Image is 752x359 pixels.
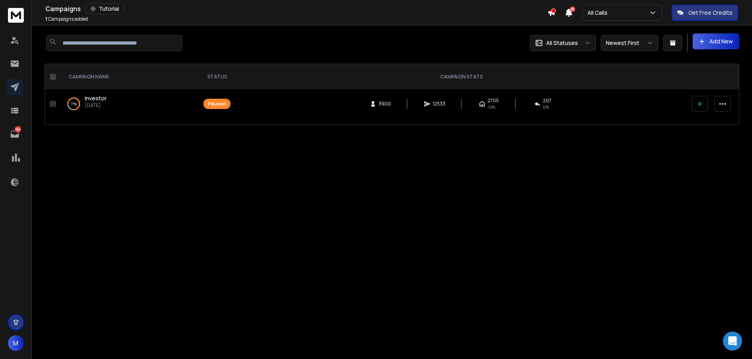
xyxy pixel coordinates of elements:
[688,9,732,17] p: Get Free Credits
[45,16,47,22] span: 1
[86,3,124,14] button: Tutorial
[8,335,24,351] button: M
[59,64,199,90] th: CAMPAIGN NAME
[71,100,77,108] p: 77 %
[379,101,391,107] span: 3900
[601,35,658,51] button: Newest First
[235,64,687,90] th: CAMPAIGN STATS
[546,39,578,47] p: All Statuses
[433,101,445,107] span: 12533
[85,94,107,102] a: Investor
[208,101,226,107] div: Paused
[488,98,499,104] span: 2705
[45,16,88,22] p: Campaigns added
[672,5,738,21] button: Get Free Credits
[199,64,235,90] th: STATUS
[543,98,551,104] span: 207
[588,9,611,17] p: All Calls
[7,126,23,142] a: 166
[59,90,199,118] td: 77%Investor[DATE]
[15,126,21,133] p: 166
[488,104,495,110] span: 74 %
[570,6,575,12] span: 50
[723,332,742,351] div: Open Intercom Messenger
[85,102,107,109] p: [DATE]
[45,3,547,14] div: Campaigns
[543,104,549,110] span: 6 %
[693,33,739,49] button: Add New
